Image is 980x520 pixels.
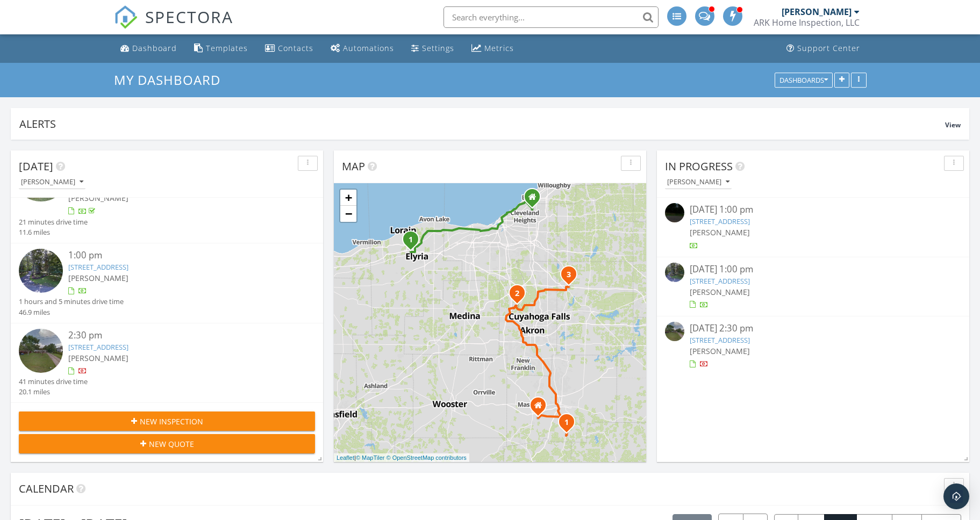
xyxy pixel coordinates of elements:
div: 46.9 miles [19,307,124,317]
div: Automations [343,43,394,53]
span: [PERSON_NAME] [68,193,128,203]
button: [PERSON_NAME] [665,175,732,190]
a: [STREET_ADDRESS] [690,335,750,345]
a: Leaflet [337,454,354,461]
span: [PERSON_NAME] [690,287,750,297]
div: Contacts [278,43,313,53]
span: Map [342,159,365,174]
img: streetview [665,203,684,222]
a: © OpenStreetMap contributors [387,454,467,461]
div: 2:30 pm [68,329,290,342]
div: ARK Home Inspection, LLC [754,17,860,28]
div: 21 minutes drive time [19,217,88,227]
div: 20.1 miles [19,387,88,397]
div: 2358 Banning Rd, Akron, OH 44333 [517,293,524,299]
span: New Quote [149,438,194,450]
a: 1:00 pm [STREET_ADDRESS] [PERSON_NAME] 1 hours and 5 minutes drive time 46.9 miles [19,249,315,317]
div: Support Center [797,43,860,53]
div: [PERSON_NAME] [782,6,852,17]
a: Support Center [782,39,864,59]
a: 9:00 am [STREET_ADDRESS] [PERSON_NAME] 21 minutes drive time 11.6 miles [19,169,315,237]
a: Automations (Advanced) [326,39,398,59]
a: Settings [407,39,459,59]
div: [DATE] 1:00 pm [690,203,936,216]
span: Calendar [19,481,74,496]
a: [DATE] 1:00 pm [STREET_ADDRESS] [PERSON_NAME] [665,263,961,310]
a: [STREET_ADDRESS] [68,262,128,272]
a: SPECTORA [114,15,233,37]
a: Templates [190,39,252,59]
div: 7119 Gauntlet St. SW, Massillon Ohio 44646 [538,405,545,411]
img: streetview [665,322,684,341]
div: Settings [422,43,454,53]
div: 8522 Cleveland Ave SE, Magnolia, OH 44643 [567,422,573,428]
div: Templates [206,43,248,53]
div: Alerts [19,117,945,131]
a: Zoom out [340,206,356,222]
div: 1725 Pike Pkwy, Streetsboro, OH 44241 [569,274,575,280]
a: 2:30 pm [STREET_ADDRESS] [PERSON_NAME] 41 minutes drive time 20.1 miles [19,329,315,398]
div: 11.6 miles [19,227,88,237]
span: [PERSON_NAME] [690,346,750,356]
img: streetview [665,263,684,282]
a: [STREET_ADDRESS] [690,216,750,226]
div: [PERSON_NAME] [667,178,729,186]
div: 1:00 pm [68,249,290,262]
div: [DATE] 2:30 pm [690,322,936,335]
span: [PERSON_NAME] [68,273,128,283]
a: Zoom in [340,190,356,206]
img: streetview [19,329,63,373]
div: Dashboards [779,76,828,84]
button: New Quote [19,434,315,453]
div: 41 minutes drive time [19,377,88,387]
div: 595 Dade Ln, Richmond Heights OH 44143 [532,197,539,203]
span: SPECTORA [145,5,233,28]
i: 3 [567,271,571,279]
a: [STREET_ADDRESS] [68,342,128,352]
a: [DATE] 2:30 pm [STREET_ADDRESS] [PERSON_NAME] [665,322,961,370]
i: 1 [409,236,413,244]
input: Search everything... [443,6,659,28]
div: 1250 Bell Ave, Elyria, OH 44035 [411,239,417,245]
img: The Best Home Inspection Software - Spectora [114,5,138,29]
div: Metrics [484,43,514,53]
img: streetview [19,249,63,293]
button: [PERSON_NAME] [19,175,85,190]
i: 2 [515,290,519,298]
span: [PERSON_NAME] [690,227,750,237]
a: My Dashboard [114,71,230,89]
a: Metrics [467,39,518,59]
div: Dashboard [132,43,177,53]
i: 1 [564,419,569,427]
div: [PERSON_NAME] [21,178,83,186]
a: © MapTiler [356,454,385,461]
a: [DATE] 1:00 pm [STREET_ADDRESS] [PERSON_NAME] [665,203,961,251]
div: [DATE] 1:00 pm [690,263,936,276]
span: In Progress [665,159,733,174]
button: Dashboards [775,73,833,88]
span: [DATE] [19,159,53,174]
a: [STREET_ADDRESS] [690,276,750,286]
div: 1 hours and 5 minutes drive time [19,297,124,307]
span: New Inspection [140,416,203,427]
div: | [334,453,469,463]
div: Open Intercom Messenger [943,483,969,509]
a: Contacts [261,39,318,59]
button: New Inspection [19,411,315,431]
span: [PERSON_NAME] [68,353,128,363]
a: Dashboard [116,39,181,59]
span: View [945,120,961,129]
